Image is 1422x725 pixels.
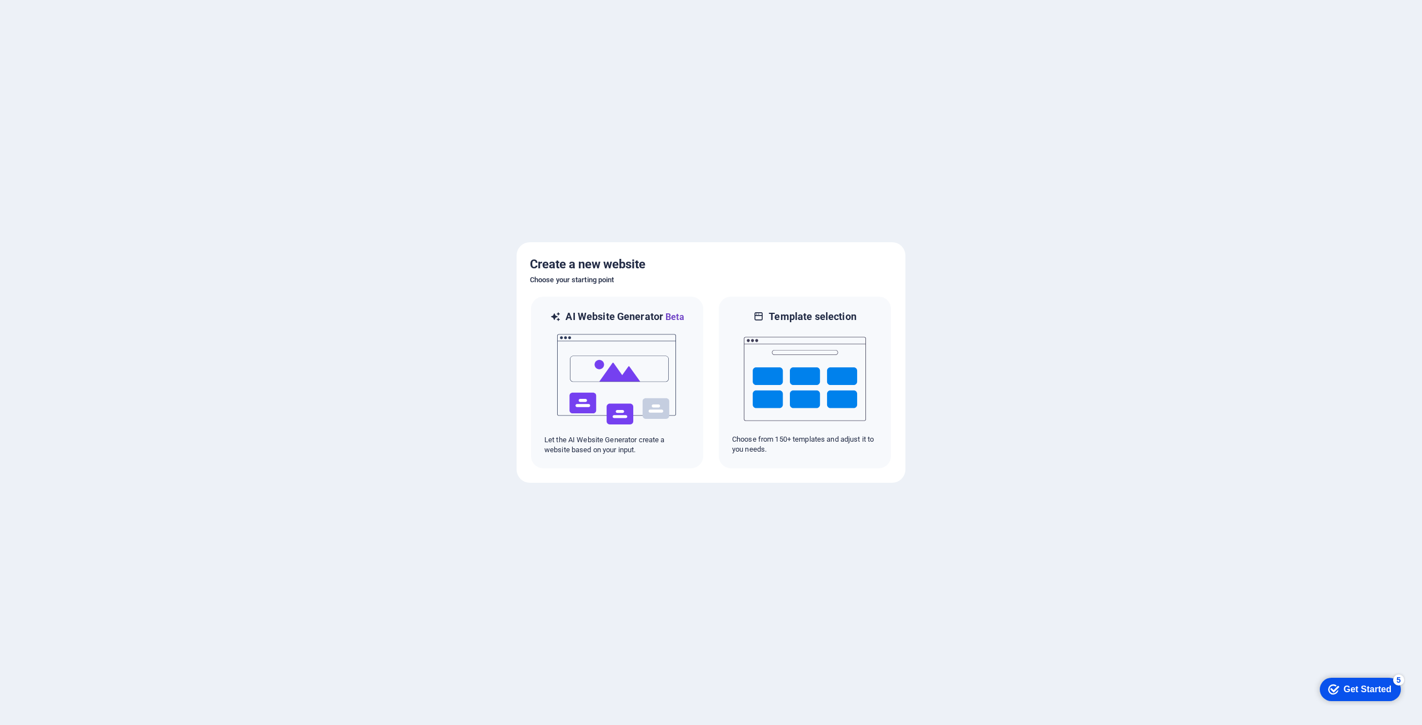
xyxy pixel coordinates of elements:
span: Beta [663,312,684,322]
p: Choose from 150+ templates and adjust it to you needs. [732,434,878,454]
div: Template selectionChoose from 150+ templates and adjust it to you needs. [718,296,892,469]
div: AI Website GeneratorBetaaiLet the AI Website Generator create a website based on your input. [530,296,704,469]
div: Get Started 5 items remaining, 0% complete [6,6,87,29]
h5: Create a new website [530,256,892,273]
div: 5 [79,2,91,13]
p: Let the AI Website Generator create a website based on your input. [544,435,690,455]
h6: Template selection [769,310,856,323]
h6: Choose your starting point [530,273,892,287]
div: Get Started [30,12,78,22]
h6: AI Website Generator [565,310,684,324]
img: ai [556,324,678,435]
